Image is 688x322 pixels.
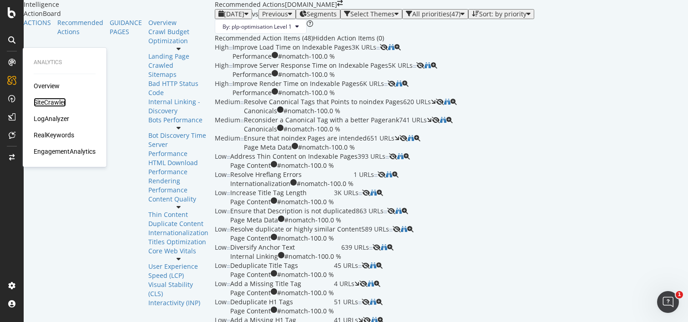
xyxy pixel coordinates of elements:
div: Select Themes [350,10,395,18]
div: Page Meta Data [230,216,278,225]
div: magnifying-glass-plus [414,135,420,141]
div: Duplicate Content [148,219,208,228]
img: Equal [413,65,416,68]
div: binoculars [444,99,450,105]
div: HTML Download Performance [148,158,208,176]
div: Bot Discovery Time [148,131,208,140]
div: binoculars [397,153,404,160]
a: Rendering Performance [148,176,208,195]
a: Overview [34,81,60,91]
div: #nomatch - 100.0 % [277,234,334,243]
div: magnifying-glass-plus [431,62,437,69]
div: magnifying-glass-plus [446,117,453,123]
a: Bad HTTP Status Code [148,79,208,97]
div: Reconsider a Canonical Tag with a better Pagerank [244,116,399,125]
span: 3K URLs [334,188,359,206]
div: binoculars [388,44,395,50]
div: Ensure that Description is not duplicated [230,206,356,216]
img: Equal [227,302,230,304]
div: eye-slash [362,299,370,305]
div: eye-slash [362,262,370,269]
div: Performance [233,52,272,61]
img: Equal [227,156,230,159]
div: Page Content [230,288,271,297]
span: 45 URLs [334,261,358,279]
div: eye-slash [436,99,444,105]
div: Interactivity (INP) [148,298,208,307]
span: 2025 Aug. 10th [224,10,244,18]
a: ACTIONS [24,18,51,27]
div: eye-slash [388,80,396,87]
div: eye-slash [400,135,408,141]
div: Improve Render Time on Indexable Pages [233,79,359,88]
div: Increase Title Tag Length [230,188,307,197]
img: Equal [389,229,393,231]
img: Equal [374,174,378,177]
a: binoculars [401,225,407,233]
span: High [215,61,229,70]
span: Low [215,206,227,215]
a: Landing Page Crawled [148,52,208,70]
img: Equal [227,211,230,213]
a: GUIDANCE PAGES [110,18,142,36]
div: binoculars [381,244,387,251]
div: Resolve duplicate or highly similar Content [230,225,361,234]
div: magnifying-glass-plus [387,244,394,251]
div: binoculars [386,171,392,178]
img: Equal [240,101,244,104]
a: Bots Performance [148,116,208,125]
a: Recommended Actions [57,18,103,36]
button: Previous [258,9,296,19]
div: Page Meta Data [244,143,292,152]
div: magnifying-glass-plus [402,80,409,87]
div: Internal Linking [230,252,278,261]
a: Thin Content [148,210,208,219]
a: binoculars [370,297,376,306]
img: Equal [227,265,230,268]
div: eye-slash [378,171,386,178]
div: binoculars [396,80,402,87]
div: All priorities [412,10,450,18]
button: [DATE] [215,9,252,19]
span: Low [215,297,227,306]
img: Equal [227,283,230,286]
div: Performance [233,88,272,97]
div: magnifying-glass-plus [407,226,414,232]
div: eye-slash [359,281,368,287]
div: Deduplicate H1 Tags [230,297,293,307]
div: #nomatch - 100.0 % [298,143,355,152]
a: SiteCrawler [34,98,66,107]
div: magnifying-glass-plus [392,171,399,178]
button: All priorities(47) [402,9,468,19]
a: RealKeywords [34,131,74,140]
a: LogAnalyzer [34,114,69,123]
div: Content Quality [148,195,208,204]
a: Server Performance [148,140,208,158]
span: Segments [307,10,337,18]
img: Equal [384,83,388,86]
div: #nomatch - 100.0 % [283,106,340,116]
div: magnifying-glass-plus [376,299,383,305]
span: 651 URLs [367,134,395,152]
div: eye-slash [389,153,397,160]
span: Previous [262,10,288,18]
span: Low [215,225,227,233]
span: 3K URLs [352,43,376,61]
img: Equal [376,47,380,50]
div: Deduplicate Title Tags [230,261,298,270]
div: Hidden Action Items (0) [313,34,384,43]
span: 620 URLs [403,97,431,116]
img: Equal [227,229,230,231]
div: Sitemaps [148,70,208,79]
span: Medium [215,97,240,106]
div: eye-slash [387,208,395,214]
div: Page Content [230,270,271,279]
a: binoculars [395,206,402,215]
a: Speed (LCP) [148,271,208,280]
